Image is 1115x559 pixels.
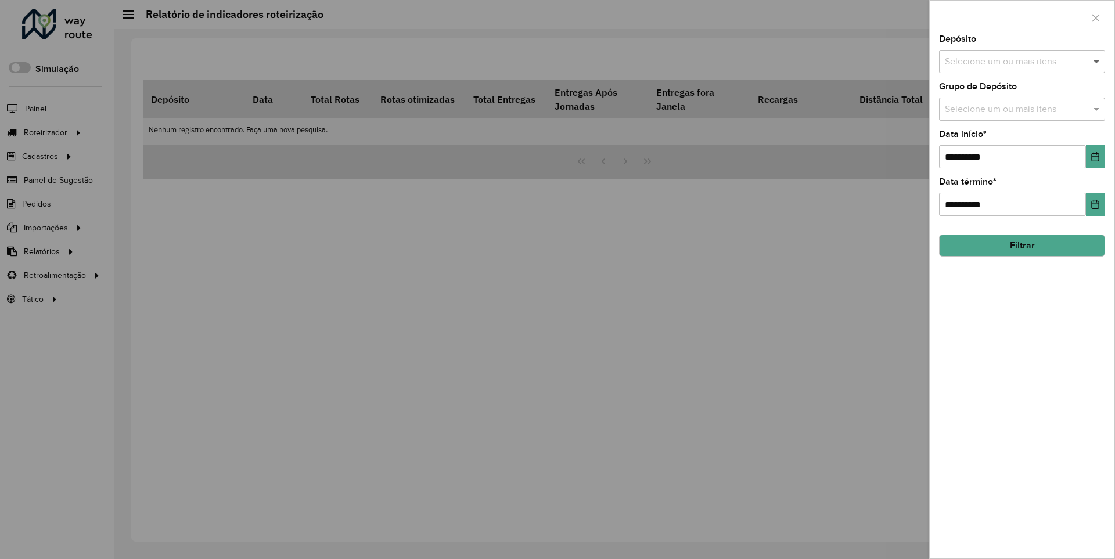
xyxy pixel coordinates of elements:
[939,175,997,189] label: Data término
[1086,145,1105,168] button: Choose Date
[939,80,1017,93] label: Grupo de Depósito
[939,127,987,141] label: Data início
[939,32,976,46] label: Depósito
[939,235,1105,257] button: Filtrar
[1086,193,1105,216] button: Choose Date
